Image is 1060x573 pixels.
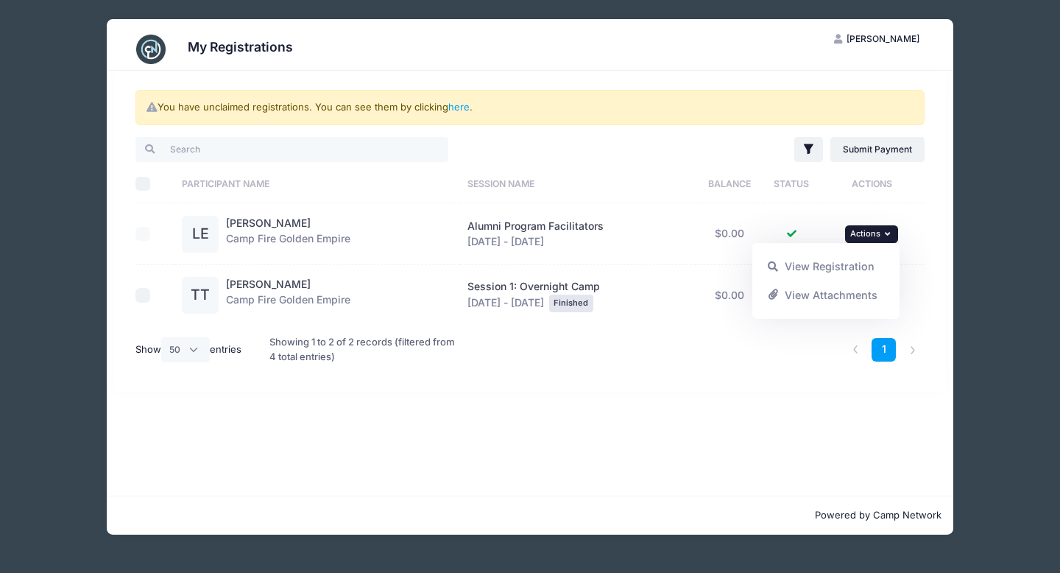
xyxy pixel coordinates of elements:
div: Finished [549,295,593,312]
span: Session 1: Overnight Camp [467,280,600,292]
a: [PERSON_NAME] [226,278,311,290]
div: Showing 1 to 2 of 2 records (filtered from 4 total entries) [269,326,456,373]
a: 1 [872,338,896,362]
span: [PERSON_NAME] [847,33,919,44]
a: Submit Payment [830,137,925,162]
a: [PERSON_NAME] [226,217,311,229]
th: Balance: activate to sort column ascending [696,164,764,203]
label: Show entries [135,337,241,362]
div: TT [182,277,219,314]
a: here [448,101,470,113]
p: Powered by Camp Network [119,508,941,523]
div: You have unclaimed registrations. You can see them by clicking . [135,90,925,125]
input: Search [135,137,448,162]
a: View Registration [760,253,893,281]
div: Camp Fire Golden Empire [226,277,350,314]
th: Session Name: activate to sort column ascending [460,164,696,203]
select: Showentries [161,337,210,362]
td: $0.00 [696,203,764,265]
button: [PERSON_NAME] [821,27,932,52]
span: Actions [850,228,880,239]
h3: My Registrations [188,39,293,55]
img: CampNetwork [136,35,166,64]
div: Camp Fire Golden Empire [226,216,350,253]
th: Participant Name: activate to sort column ascending [175,164,461,203]
button: Actions [845,225,898,243]
div: [DATE] - [DATE] [467,279,688,312]
div: [DATE] - [DATE] [467,219,688,250]
span: Alumni Program Facilitators [467,219,604,232]
a: TT [182,289,219,302]
th: Actions: activate to sort column ascending [819,164,925,203]
th: Select All [135,164,175,203]
a: View Attachments [760,281,893,309]
a: LE [182,228,219,241]
div: LE [182,216,219,253]
th: Status: activate to sort column ascending [764,164,819,203]
td: $0.00 [696,265,764,326]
